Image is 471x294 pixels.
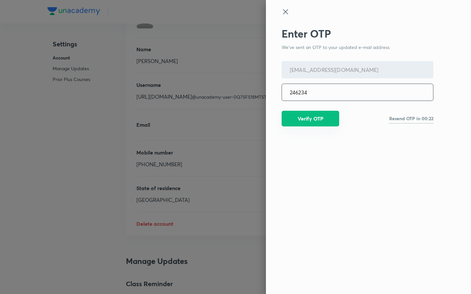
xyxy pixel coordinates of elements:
h2: Enter OTP [282,27,433,40]
input: Email [282,61,433,78]
p: We've sent an OTP to your updated e-mail address [282,44,433,51]
button: Verify OTP [282,111,339,126]
h6: Resend OTP in 00:22 [389,115,433,122]
input: OTP [282,84,433,101]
